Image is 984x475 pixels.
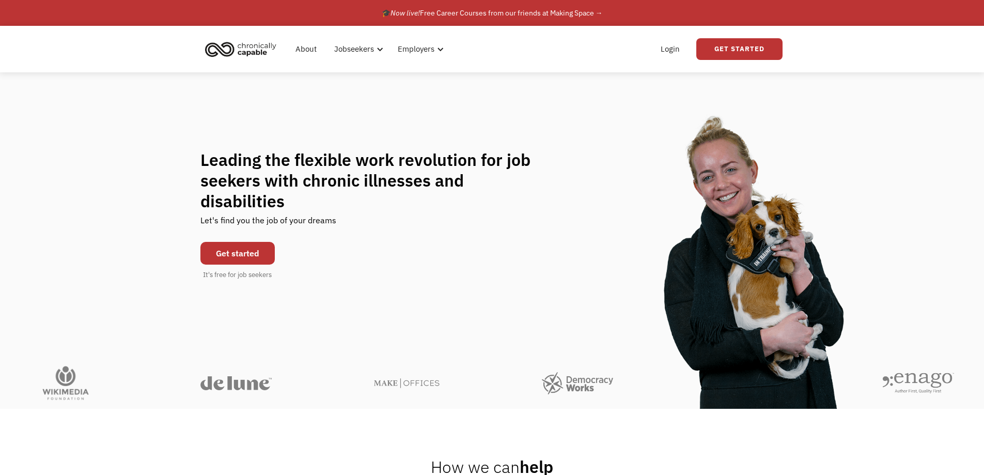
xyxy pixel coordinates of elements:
a: Login [654,33,686,66]
a: home [202,38,284,60]
div: Let's find you the job of your dreams [200,211,336,237]
div: Jobseekers [328,33,386,66]
a: Get Started [696,38,783,60]
div: Jobseekers [334,43,374,55]
h1: Leading the flexible work revolution for job seekers with chronic illnesses and disabilities [200,149,551,211]
div: Employers [392,33,447,66]
div: 🎓 Free Career Courses from our friends at Making Space → [382,7,603,19]
em: Now live! [391,8,420,18]
a: About [289,33,323,66]
img: Chronically Capable logo [202,38,279,60]
div: It's free for job seekers [203,270,272,280]
div: Employers [398,43,434,55]
a: Get started [200,242,275,265]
